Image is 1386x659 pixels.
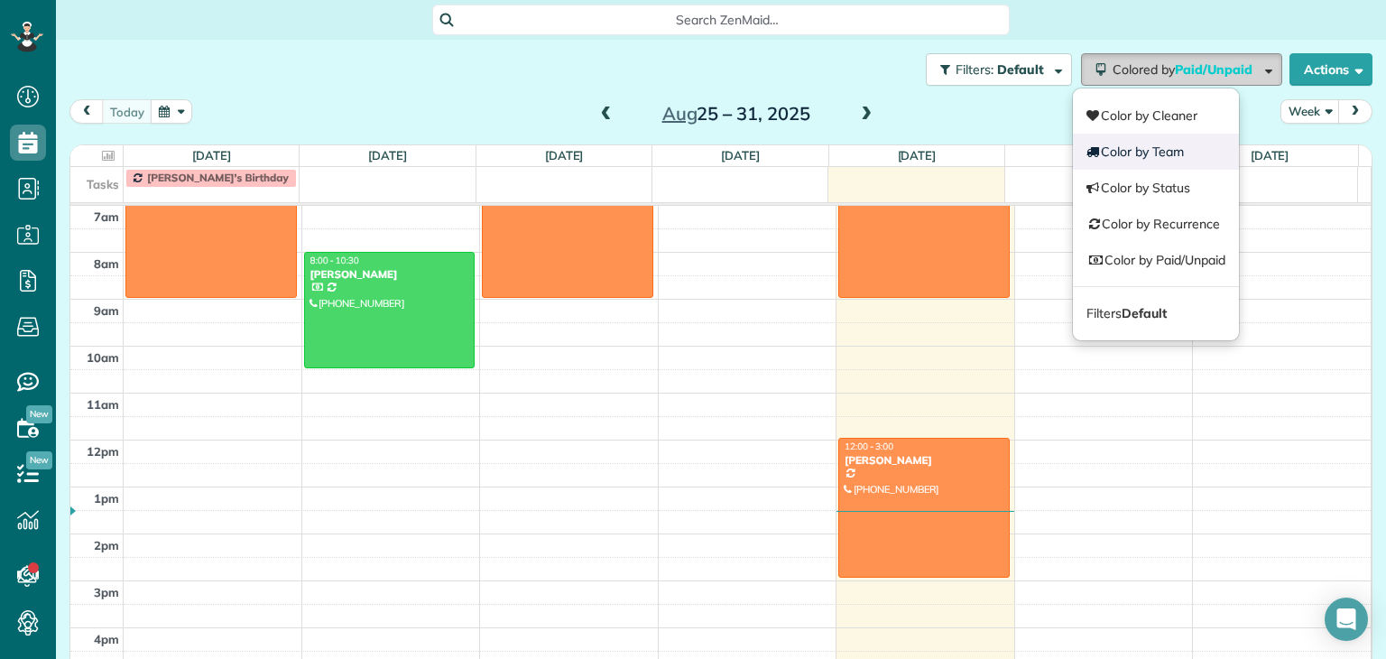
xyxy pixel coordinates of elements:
[1113,61,1259,78] span: Colored by
[956,61,993,78] span: Filters:
[87,444,119,459] span: 12pm
[87,350,119,365] span: 10am
[147,171,289,184] span: [PERSON_NAME]'s Birthday
[1081,53,1282,86] button: Colored byPaid/Unpaid
[898,148,937,162] a: [DATE]
[844,454,1004,467] div: [PERSON_NAME]
[1289,53,1372,86] button: Actions
[1073,242,1239,278] a: Color by Paid/Unpaid
[1073,295,1239,331] a: FiltersDefault
[192,148,231,162] a: [DATE]
[94,632,119,646] span: 4pm
[1338,99,1372,124] button: next
[94,585,119,599] span: 3pm
[917,53,1072,86] a: Filters: Default
[1251,148,1289,162] a: [DATE]
[1122,305,1167,321] strong: Default
[1086,305,1166,321] span: Filters
[1325,598,1368,641] div: Open Intercom Messenger
[1073,134,1239,170] a: Color by Team
[26,451,52,469] span: New
[1175,61,1255,78] span: Paid/Unpaid
[102,99,152,124] button: today
[69,99,104,124] button: prev
[26,405,52,423] span: New
[721,148,760,162] a: [DATE]
[926,53,1072,86] button: Filters: Default
[845,441,893,452] span: 12:00 - 3:00
[1073,170,1239,206] a: Color by Status
[94,209,119,224] span: 7am
[368,148,407,162] a: [DATE]
[94,538,119,552] span: 2pm
[545,148,584,162] a: [DATE]
[1073,206,1239,242] a: Color by Recurrence
[94,256,119,271] span: 8am
[1073,97,1239,134] a: Color by Cleaner
[94,303,119,318] span: 9am
[624,104,849,124] h2: 25 – 31, 2025
[310,255,359,266] span: 8:00 - 10:30
[662,102,698,125] span: Aug
[997,61,1045,78] span: Default
[1280,99,1340,124] button: Week
[310,268,470,281] div: [PERSON_NAME]
[94,491,119,506] span: 1pm
[87,397,119,412] span: 11am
